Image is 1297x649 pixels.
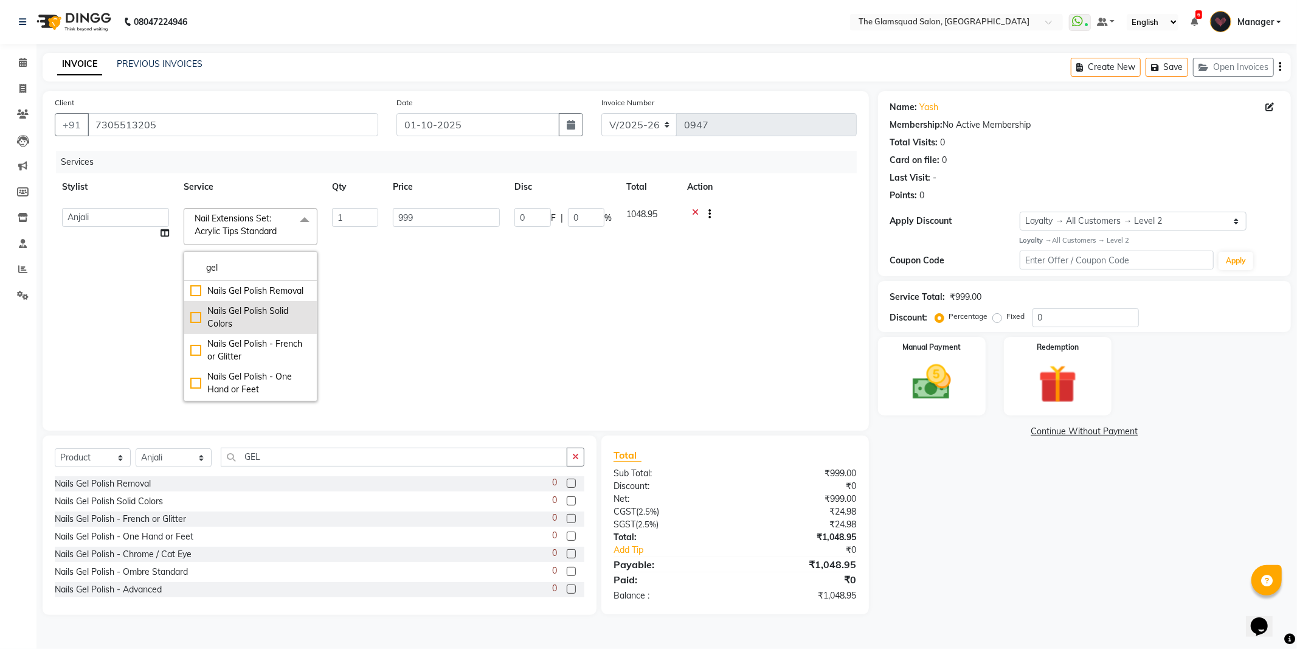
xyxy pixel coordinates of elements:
b: 08047224946 [134,5,187,39]
a: Continue Without Payment [880,425,1288,438]
div: Nails Gel Polish - Chrome / Cat Eye [55,548,192,561]
span: 0 [552,529,557,542]
div: ₹1,048.95 [735,557,866,572]
a: Yash [920,101,939,114]
div: ₹0 [757,544,866,557]
button: Open Invoices [1193,58,1274,77]
div: Nails Gel Polish - Advanced [55,583,162,596]
div: ₹999.00 [950,291,982,304]
div: ₹999.00 [735,467,866,480]
img: logo [31,5,114,39]
th: Service [176,173,325,201]
th: Disc [507,173,619,201]
div: ₹24.98 [735,518,866,531]
button: Create New [1071,58,1141,77]
span: 0 [552,476,557,489]
div: Last Visit: [890,172,931,184]
div: Discount: [604,480,735,493]
span: 2.5% [638,519,656,529]
div: ₹24.98 [735,505,866,518]
div: ₹999.00 [735,493,866,505]
div: Total: [604,531,735,544]
span: 0 [552,494,557,507]
div: Nails Gel Polish - Ombre Standard [55,566,188,578]
a: INVOICE [57,54,102,75]
strong: Loyalty → [1020,236,1052,245]
span: 0 [552,564,557,577]
div: Membership: [890,119,943,131]
div: ₹1,048.95 [735,589,866,602]
th: Action [680,173,857,201]
label: Manual Payment [902,342,961,353]
button: Save [1146,58,1188,77]
div: Nails Gel Polish Removal [190,285,311,297]
div: Nails Gel Polish - French or Glitter [55,513,186,526]
div: 0 [941,136,946,149]
label: Percentage [949,311,988,322]
input: Search or Scan [221,448,567,467]
div: ( ) [604,505,735,518]
div: ₹0 [735,572,866,587]
img: _gift.svg [1026,360,1089,408]
div: Nails Gel Polish Removal [55,477,151,490]
th: Price [386,173,507,201]
span: Total [614,449,642,462]
div: Net: [604,493,735,505]
iframe: chat widget [1246,600,1285,637]
span: 0 [552,512,557,524]
img: Manager [1210,11,1231,32]
span: 0 [552,582,557,595]
button: +91 [55,113,89,136]
span: SGST [614,519,635,530]
button: Apply [1219,252,1253,270]
span: | [561,212,563,224]
label: Invoice Number [601,97,654,108]
span: 6 [1195,10,1202,19]
a: 6 [1191,16,1198,27]
div: - [933,172,937,184]
div: Nails Gel Polish - One Hand or Feet [55,530,193,543]
span: % [604,212,612,224]
span: 0 [552,547,557,560]
div: Coupon Code [890,254,1020,267]
div: Nails Gel Polish - French or Glitter [190,338,311,363]
span: 1048.95 [626,209,657,220]
div: 0 [942,154,947,167]
div: Total Visits: [890,136,938,149]
div: Balance : [604,589,735,602]
label: Date [396,97,413,108]
th: Qty [325,173,386,201]
div: Nails Gel Polish Solid Colors [55,495,163,508]
span: Manager [1237,16,1274,29]
input: Search by Name/Mobile/Email/Code [88,113,378,136]
th: Stylist [55,173,176,201]
label: Client [55,97,74,108]
div: Services [56,151,866,173]
img: _cash.svg [901,360,963,404]
div: Sub Total: [604,467,735,480]
div: 0 [920,189,925,202]
div: ₹1,048.95 [735,531,866,544]
div: Card on file: [890,154,940,167]
div: Discount: [890,311,928,324]
span: F [551,212,556,224]
span: 2.5% [638,507,657,516]
input: multiselect-search [190,262,311,274]
div: Points: [890,189,918,202]
div: Nails Gel Polish - One Hand or Feet [190,370,311,396]
th: Total [619,173,680,201]
div: No Active Membership [890,119,1279,131]
div: Apply Discount [890,215,1020,227]
span: Nail Extensions Set: Acrylic Tips Standard [195,213,277,237]
div: Name: [890,101,918,114]
div: ( ) [604,518,735,531]
input: Enter Offer / Coupon Code [1020,251,1214,269]
a: Add Tip [604,544,757,557]
div: Payable: [604,557,735,572]
label: Redemption [1037,342,1079,353]
div: Service Total: [890,291,946,304]
span: CGST [614,506,636,517]
div: Nails Gel Polish Solid Colors [190,305,311,330]
a: PREVIOUS INVOICES [117,58,202,69]
a: x [277,226,282,237]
